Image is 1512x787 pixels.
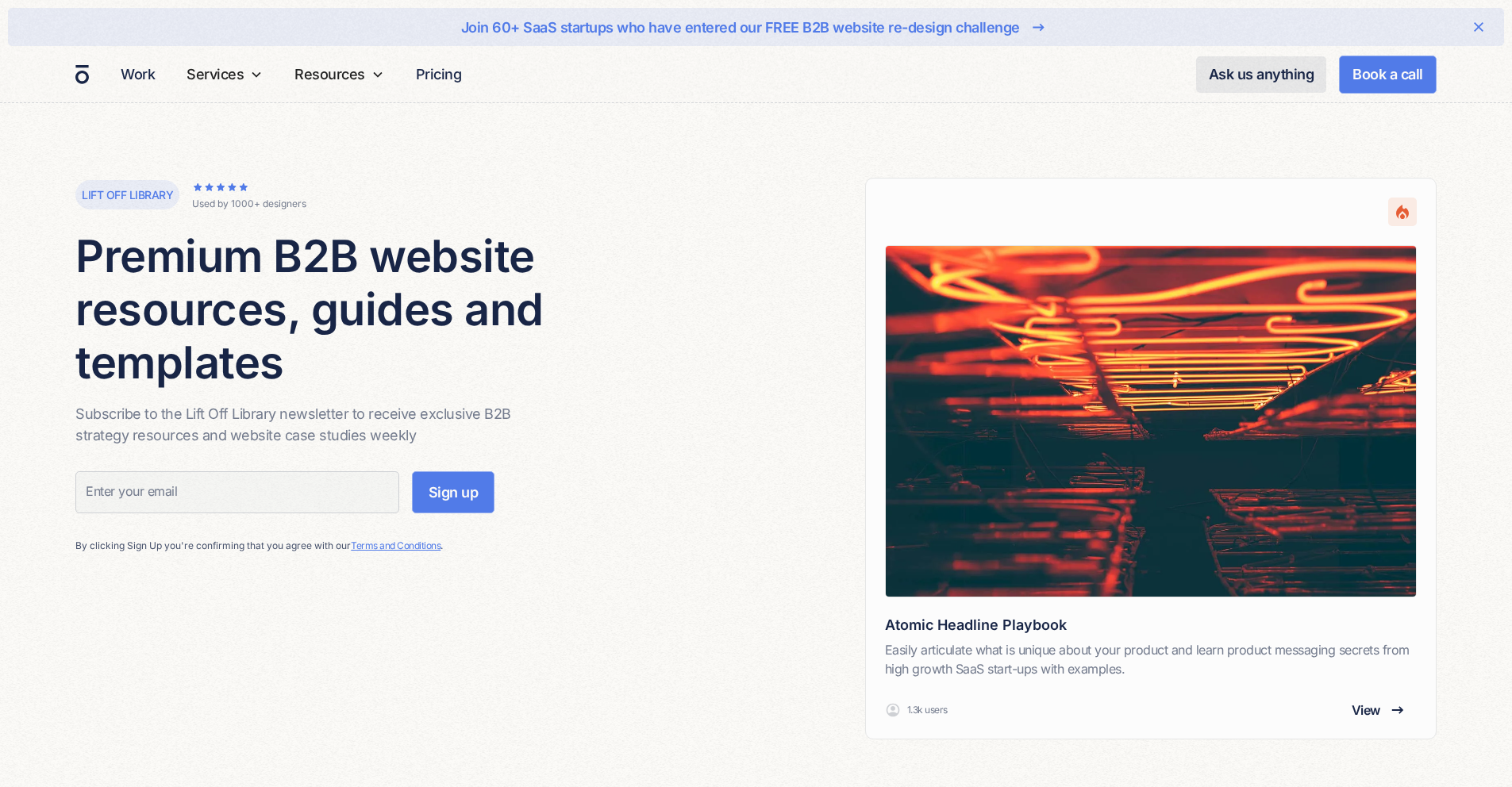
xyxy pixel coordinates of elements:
input: Enter your email [75,471,399,513]
a: Terms and Conditions [351,539,441,551]
input: Sign up [412,471,495,513]
h1: Premium B2B website resources, guides and templates [75,230,558,390]
a: Work [114,59,161,90]
div: Used by 1000+ designers [192,197,306,211]
a: Ask us anything [1196,56,1327,93]
p: Lift off library [82,186,173,203]
p: Subscribe to the Lift Off Library newsletter to receive exclusive B2B strategy resources and webs... [75,403,558,446]
p: Easily articulate what is unique about your product and learn product messaging secrets from high... [885,640,1417,678]
div: Resources [288,46,391,102]
a: Join 60+ SaaS startups who have entered our FREE B2B website re-design challenge [59,14,1453,40]
div: By clicking Sign Up you're confirming that you agree with our . [75,539,494,553]
div: Resources [294,63,365,85]
a: Atomic Headline PlaybookEasily articulate what is unique about your product and learn product mes... [865,178,1437,739]
a: home [75,64,89,85]
div: Join 60+ SaaS startups who have entered our FREE B2B website re-design challenge [461,17,1020,38]
h2: Atomic Headline Playbook [885,616,1417,634]
p: 1.3k users [907,703,948,717]
a: Book a call [1339,56,1437,94]
div: Services [180,46,269,102]
div: Services [187,63,244,85]
div: View [1352,701,1380,720]
form: Subscribe Form [75,471,494,526]
a: Pricing [410,59,468,90]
